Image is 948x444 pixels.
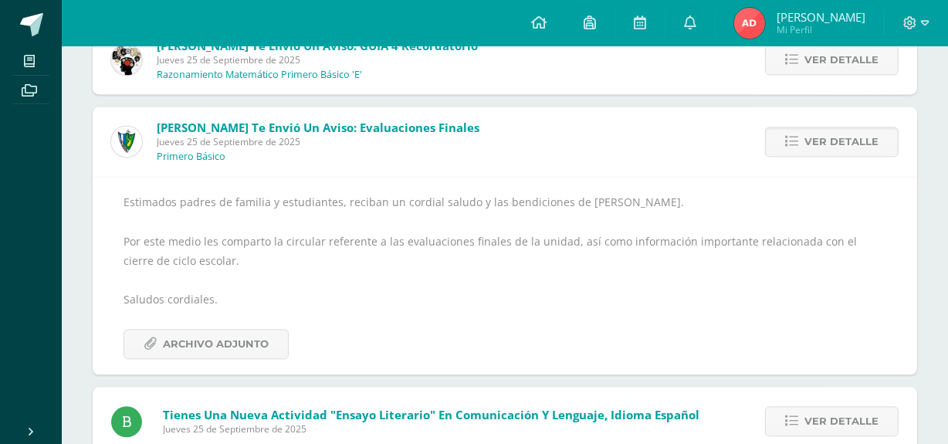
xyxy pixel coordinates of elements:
a: Archivo Adjunto [124,329,289,359]
span: [PERSON_NAME] te envió un aviso: Evaluaciones Finales [157,120,479,135]
p: Razonamiento Matemático Primero Básico 'E' [157,69,362,81]
span: Ver detalle [804,46,879,74]
p: Primero Básico [157,151,225,163]
span: Ver detalle [804,407,879,436]
span: Archivo Adjunto [163,330,269,358]
img: 2b36d78c5330a76a8219e346466025d2.png [734,8,765,39]
span: Jueves 25 de Septiembre de 2025 [157,135,479,148]
span: Jueves 25 de Septiembre de 2025 [157,53,478,66]
span: Mi Perfil [777,23,865,36]
span: Tienes una nueva actividad "Ensayo literario" En Comunicación y Lenguaje, Idioma Español [163,407,699,422]
span: [PERSON_NAME] [777,9,865,25]
span: Jueves 25 de Septiembre de 2025 [163,422,699,436]
div: Estimados padres de familia y estudiantes, reciban un cordial saludo y las bendiciones de [PERSON... [124,192,886,358]
img: d172b984f1f79fc296de0e0b277dc562.png [111,44,142,75]
img: 9f174a157161b4ddbe12118a61fed988.png [111,126,142,157]
span: Ver detalle [804,127,879,156]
